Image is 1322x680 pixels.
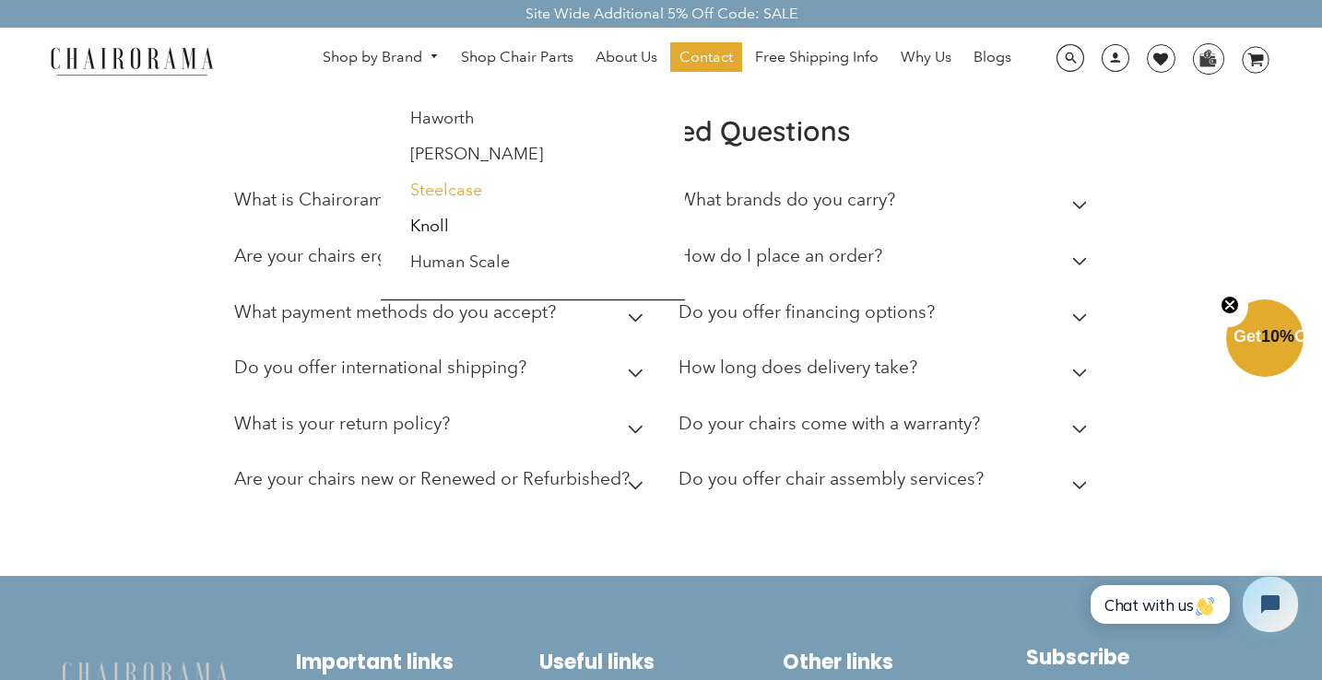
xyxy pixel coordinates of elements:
[1211,285,1248,327] button: Close teaser
[1226,301,1304,379] div: Get10%OffClose teaser
[670,42,742,72] a: Contact
[746,42,888,72] a: Free Shipping Info
[901,48,951,67] span: Why Us
[586,42,667,72] a: About Us
[410,108,475,128] a: Haworth
[964,42,1021,72] a: Blogs
[313,43,448,72] a: Shop by Brand
[410,144,543,164] a: [PERSON_NAME]
[461,48,573,67] span: Shop Chair Parts
[1233,327,1318,346] span: Get Off
[1261,327,1294,346] span: 10%
[302,42,1032,76] nav: DesktopNavigation
[974,48,1011,67] span: Blogs
[596,48,657,67] span: About Us
[410,216,449,236] a: Knoll
[679,48,733,67] span: Contact
[891,42,961,72] a: Why Us
[452,42,583,72] a: Shop Chair Parts
[755,48,879,67] span: Free Shipping Info
[410,252,510,272] a: Human Scale
[40,44,224,76] img: chairorama
[410,180,482,200] a: Steelcase
[1070,561,1314,648] iframe: Tidio Chat
[1194,44,1222,72] img: WhatsApp_Image_2024-07-12_at_16.23.01.webp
